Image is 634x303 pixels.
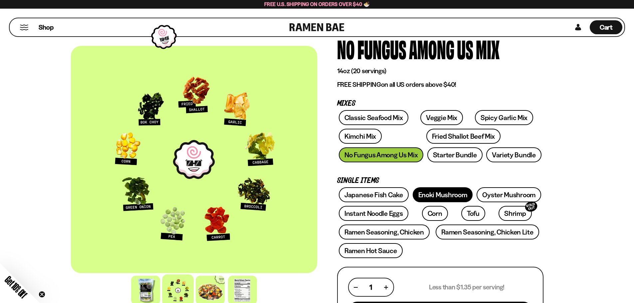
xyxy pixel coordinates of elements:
[461,206,485,221] a: Tofu
[426,129,501,144] a: Fried Shallot Beef Mix
[3,274,29,300] span: Get 10% Off
[337,80,543,89] p: on all US orders above $40!
[264,1,370,7] span: Free U.S. Shipping on Orders over $40 🍜
[369,283,372,291] span: 1
[429,283,505,291] p: Less than $1.35 per serving!
[499,206,531,221] a: ShrimpSOLD OUT
[337,67,543,75] p: 14oz (20 servings)
[590,18,622,36] div: Cart
[337,36,355,61] div: No
[39,291,45,298] button: Close teaser
[409,36,454,61] div: Among
[457,36,473,61] div: Us
[475,110,533,125] a: Spicy Garlic Mix
[337,100,543,107] p: Mixes
[357,36,406,61] div: Fungus
[422,206,448,221] a: Corn
[337,178,543,184] p: Single Items
[476,36,500,61] div: Mix
[413,187,473,202] a: Enoki Mushroom
[477,187,541,202] a: Oyster Mushroom
[486,147,541,162] a: Variety Bundle
[339,225,430,239] a: Ramen Seasoning, Chicken
[420,110,463,125] a: Veggie Mix
[39,20,54,34] a: Shop
[600,23,613,31] span: Cart
[339,243,403,258] a: Ramen Hot Sauce
[339,187,409,202] a: Japanese Fish Cake
[427,147,483,162] a: Starter Bundle
[337,80,381,88] strong: FREE SHIPPING
[339,129,382,144] a: Kimchi Mix
[20,25,29,30] button: Mobile Menu Trigger
[436,225,539,239] a: Ramen Seasoning, Chicken Lite
[339,110,408,125] a: Classic Seafood Mix
[39,23,54,32] span: Shop
[524,200,538,213] div: SOLD OUT
[339,206,408,221] a: Instant Noodle Eggs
